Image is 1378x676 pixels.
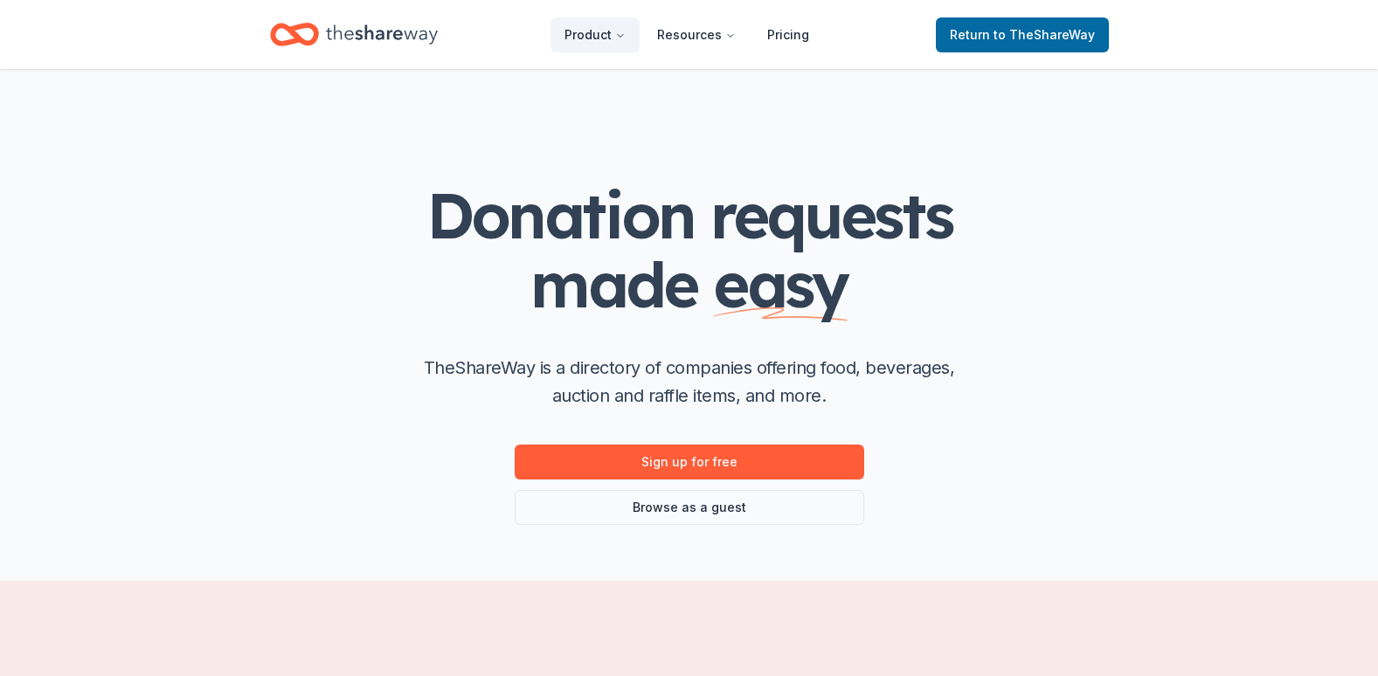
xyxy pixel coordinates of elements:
span: Return [950,24,1095,45]
button: Product [551,17,640,52]
p: TheShareWay is a directory of companies offering food, beverages, auction and raffle items, and m... [410,354,969,410]
nav: Main [551,14,823,55]
h1: Donation requests made [340,181,1039,319]
span: to TheShareWay [994,27,1095,42]
a: Returnto TheShareWay [936,17,1109,52]
a: Pricing [753,17,823,52]
a: Browse as a guest [515,490,864,525]
span: easy [713,245,848,323]
a: Sign up for free [515,445,864,479]
a: Home [270,14,438,55]
button: Resources [643,17,750,52]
